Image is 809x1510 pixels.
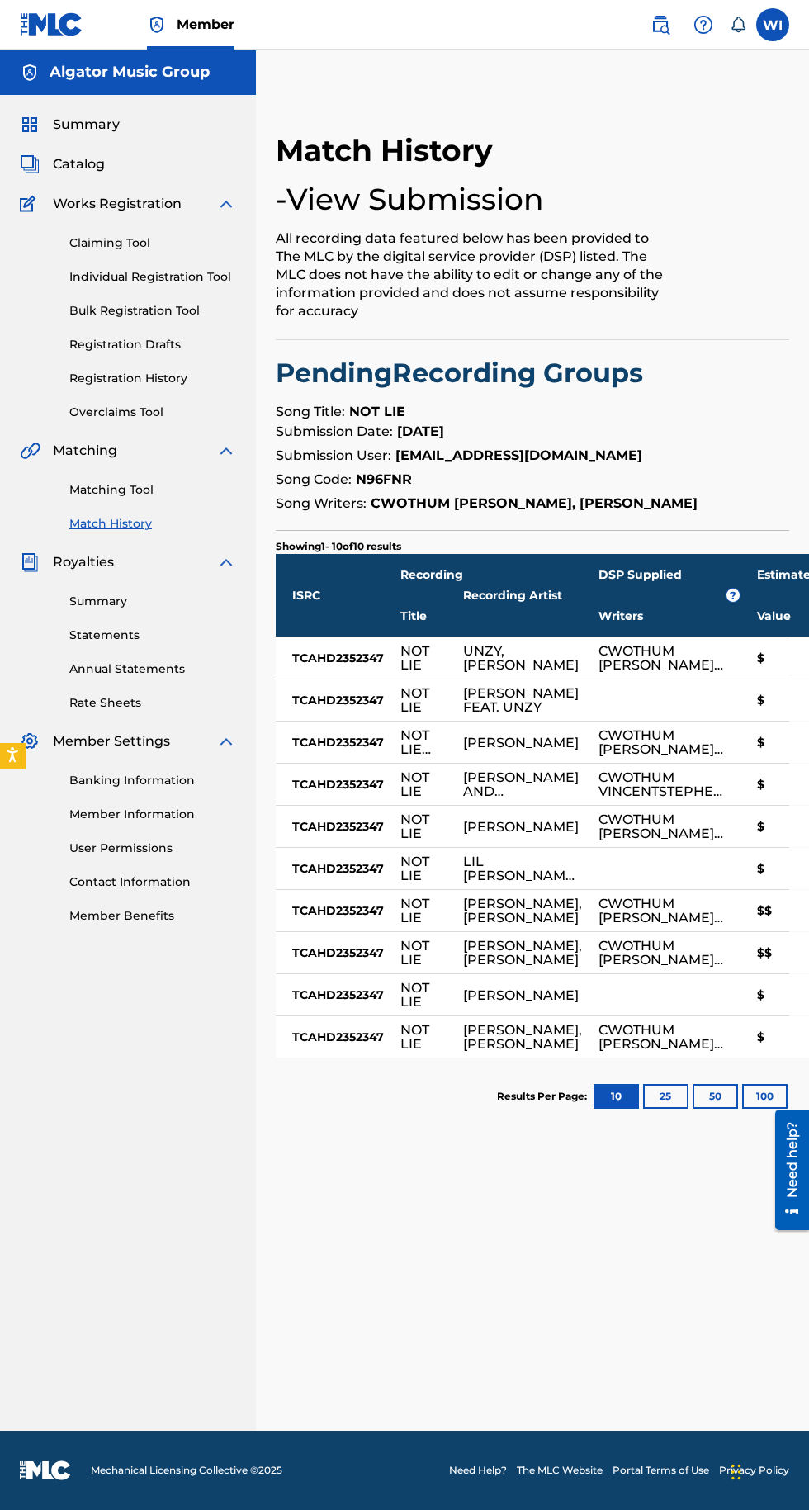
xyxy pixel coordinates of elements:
span: Mechanical Licensing Collective © 2025 [91,1463,282,1478]
a: SummarySummary [20,115,120,135]
a: Member Benefits [69,907,236,925]
img: expand [216,552,236,572]
a: Statements [69,627,236,644]
a: Registration Drafts [69,336,236,353]
div: NOT LIE [400,939,447,967]
a: Rate Sheets [69,694,236,712]
a: Member Information [69,806,236,823]
button: 100 [742,1084,788,1109]
iframe: Resource Center [763,1109,809,1233]
div: CWOTHUM [PERSON_NAME], [PERSON_NAME] [598,812,724,840]
a: Public Search [644,8,677,41]
img: Catalog [20,154,40,174]
span: Royalties [53,552,114,572]
div: NOT LIE [400,644,447,672]
div: NOT LIE [400,1023,447,1051]
a: CatalogCatalog [20,154,105,174]
div: TCAHD2352347 [276,764,400,805]
a: Match History [69,515,236,533]
div: TCAHD2352347 [276,722,400,763]
div: CWOTHUM [PERSON_NAME], EAST BOY, [PERSON_NAME], UNZY [598,897,724,925]
div: Help [687,8,720,41]
a: Registration History [69,370,236,387]
span: Song Title: [276,404,345,419]
div: [PERSON_NAME] [463,820,579,834]
div: NOT LIE [400,897,447,925]
iframe: Chat Widget [726,1431,809,1510]
img: help [693,15,713,35]
div: All recording data featured below has been provided to The MLC by the digital service provider (D... [276,230,671,320]
div: NOT LIE [400,770,447,798]
div: Recording Title [400,554,463,637]
div: TCAHD2352347 [276,806,400,847]
div: NOT LIE [400,854,447,883]
p: Showing 1 - 10 of 10 results [276,539,401,554]
img: expand [216,441,236,461]
span: Song Writers: [276,495,367,511]
a: Summary [69,593,236,610]
div: TCAHD2352347 [276,890,400,931]
img: Top Rightsholder [147,15,167,35]
a: Claiming Tool [69,234,236,252]
div: TCAHD2352347 [276,637,400,679]
div: [PERSON_NAME], [PERSON_NAME] [463,1023,582,1051]
a: Need Help? [449,1463,507,1478]
img: search [651,15,670,35]
a: Contact Information [69,873,236,891]
span: Submission User: [276,447,391,463]
img: Royalties [20,552,40,572]
a: Portal Terms of Use [613,1463,709,1478]
a: Bulk Registration Tool [69,302,236,320]
strong: NOT LIE [349,404,405,419]
div: Notifications [730,17,746,33]
img: Works Registration [20,194,41,214]
div: CWOTHUM [PERSON_NAME], [PERSON_NAME] [598,644,724,672]
h5: Algator Music Group [50,63,210,82]
div: [PERSON_NAME] AND [PERSON_NAME] [463,770,582,798]
div: TCAHD2352347 [276,932,400,973]
div: DSP Supplied Writers [598,554,740,637]
img: expand [216,194,236,214]
img: Summary [20,115,40,135]
div: [PERSON_NAME], [PERSON_NAME] [463,897,582,925]
button: 10 [594,1084,639,1109]
span: Submission Date: [276,424,393,439]
span: ? [726,589,740,602]
div: CWOTHUM [PERSON_NAME], [PERSON_NAME] J, [PERSON_NAME] [598,728,724,756]
div: Recording Artist [463,554,598,637]
div: NOT LIE (FEAT. UNZY) [400,728,447,756]
a: User Permissions [69,840,236,857]
strong: N96FNR [356,471,412,487]
a: Privacy Policy [719,1463,789,1478]
a: Banking Information [69,772,236,789]
div: User Menu [756,8,789,41]
h4: - View Submission [276,181,544,218]
span: Works Registration [53,194,182,214]
div: NOT LIE [400,686,447,714]
div: CWOTHUM [PERSON_NAME], EAST BOY, [PERSON_NAME], UNZY [598,1023,724,1051]
strong: CWOTHUM [PERSON_NAME], [PERSON_NAME] [371,495,698,511]
img: Matching [20,441,40,461]
div: [PERSON_NAME] [463,988,579,1002]
span: Catalog [53,154,105,174]
h2: Match History [276,132,501,169]
img: Member Settings [20,731,40,751]
img: MLC Logo [20,12,83,36]
div: NOT LIE [400,981,447,1009]
a: Matching Tool [69,481,236,499]
span: Member Settings [53,731,170,751]
div: [PERSON_NAME], [PERSON_NAME] [463,939,582,967]
p: Results Per Page: [497,1089,591,1104]
div: TCAHD2352347 [276,1016,400,1058]
div: TCAHD2352347 [276,679,400,721]
span: Song Code: [276,471,352,487]
div: ISRC [276,554,400,637]
strong: [EMAIL_ADDRESS][DOMAIN_NAME] [395,447,642,463]
a: Annual Statements [69,660,236,678]
a: Individual Registration Tool [69,268,236,286]
button: 50 [693,1084,738,1109]
a: The MLC Website [517,1463,603,1478]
